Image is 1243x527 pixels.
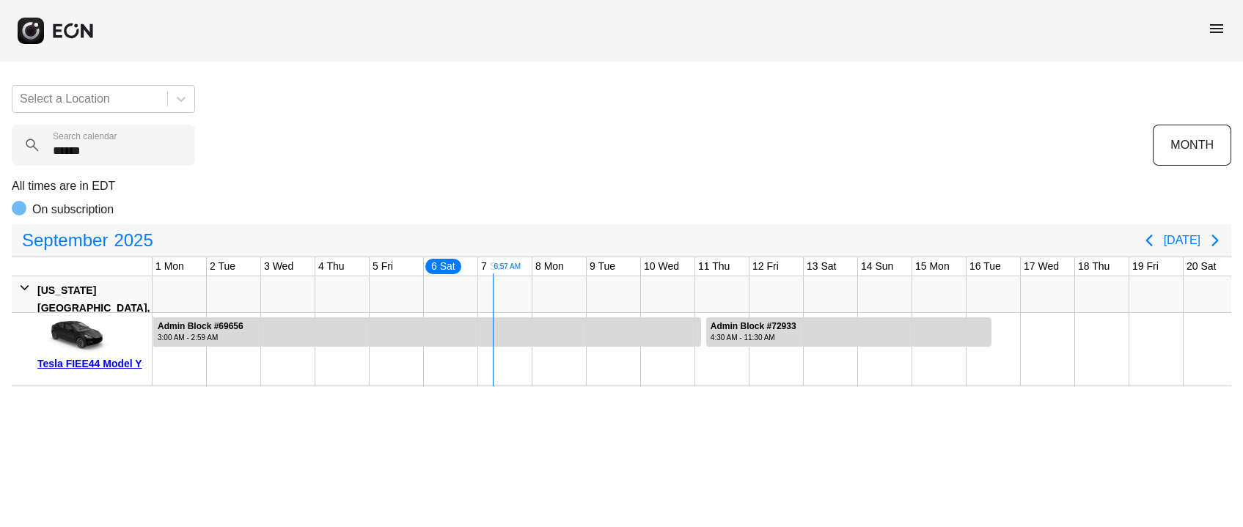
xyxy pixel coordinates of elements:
div: 3 Wed [261,257,296,276]
button: Next page [1200,226,1230,255]
p: On subscription [32,201,114,218]
div: 2 Tue [207,257,238,276]
div: 14 Sun [858,257,896,276]
div: 8 Mon [532,257,567,276]
div: [US_STATE][GEOGRAPHIC_DATA], [GEOGRAPHIC_DATA] [37,281,150,334]
div: Tesla FIEE44 Model Y [37,355,147,372]
div: Admin Block #69656 [158,321,243,332]
div: 4 Thu [315,257,348,276]
div: 5 Fri [370,257,396,276]
button: [DATE] [1164,227,1200,254]
div: 11 Thu [695,257,733,276]
div: 4:30 AM - 11:30 AM [711,332,796,343]
label: Search calendar [53,130,117,142]
span: 2025 [111,226,155,255]
div: 1 Mon [153,257,187,276]
div: 16 Tue [967,257,1004,276]
span: menu [1208,20,1225,37]
div: Rented for 6 days by Admin Block Current status is rental [705,313,993,347]
button: Previous page [1134,226,1164,255]
div: 15 Mon [912,257,953,276]
div: 17 Wed [1021,257,1062,276]
div: 12 Fri [749,257,782,276]
button: MONTH [1153,125,1231,166]
span: September [19,226,111,255]
div: 9 Tue [587,257,618,276]
div: 6 Sat [424,257,463,276]
div: 3:00 AM - 2:59 AM [158,332,243,343]
p: All times are in EDT [12,177,1231,195]
div: 7 Sun [478,257,511,276]
div: 10 Wed [641,257,682,276]
div: Rented for 31 days by Admin Block Current status is rental [153,313,702,347]
img: car [37,318,111,355]
div: 20 Sat [1184,257,1219,276]
div: 18 Thu [1075,257,1112,276]
button: September2025 [13,226,162,255]
div: 19 Fri [1129,257,1162,276]
div: 13 Sat [804,257,839,276]
div: Admin Block #72933 [711,321,796,332]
